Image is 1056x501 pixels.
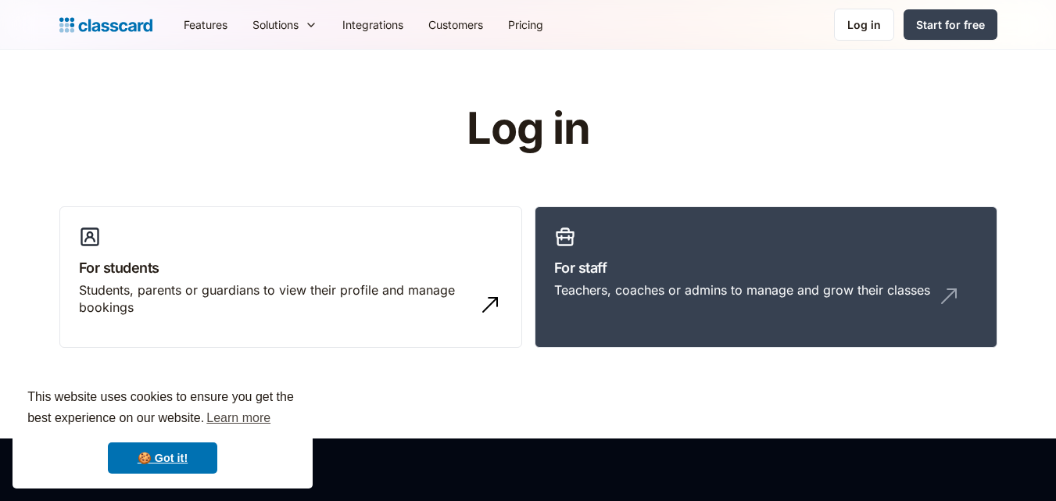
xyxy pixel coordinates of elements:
a: Integrations [330,7,416,42]
h3: For students [79,257,503,278]
a: dismiss cookie message [108,442,217,474]
a: For staffTeachers, coaches or admins to manage and grow their classes [535,206,997,349]
a: Customers [416,7,496,42]
div: Solutions [240,7,330,42]
span: This website uses cookies to ensure you get the best experience on our website. [27,388,298,430]
a: Logo [59,14,152,36]
a: Log in [834,9,894,41]
a: Features [171,7,240,42]
div: Solutions [252,16,299,33]
a: Start for free [904,9,997,40]
div: Start for free [916,16,985,33]
div: cookieconsent [13,373,313,488]
div: Students, parents or guardians to view their profile and manage bookings [79,281,471,317]
a: For studentsStudents, parents or guardians to view their profile and manage bookings [59,206,522,349]
a: Pricing [496,7,556,42]
a: learn more about cookies [204,406,273,430]
h3: For staff [554,257,978,278]
div: Teachers, coaches or admins to manage and grow their classes [554,281,930,299]
div: Log in [847,16,881,33]
h1: Log in [280,105,776,153]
